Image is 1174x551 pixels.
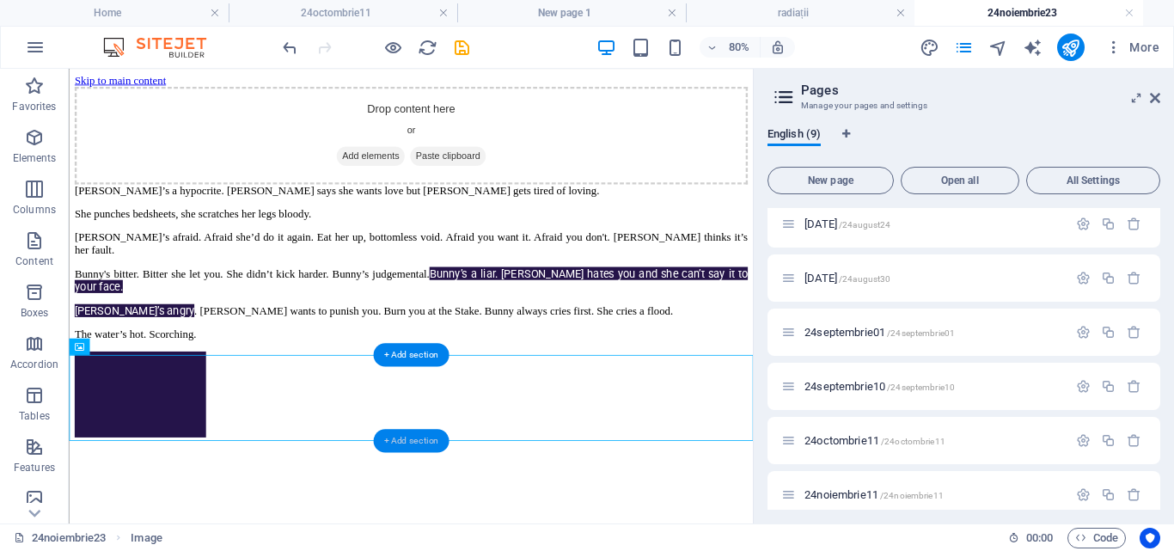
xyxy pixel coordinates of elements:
div: Settings [1076,379,1091,394]
i: Reload page [418,38,437,58]
span: More [1105,39,1159,56]
button: Usercentrics [1140,528,1160,548]
button: publish [1057,34,1085,61]
span: /24august24 [839,220,891,230]
h6: Session time [1008,528,1054,548]
span: All Settings [1034,175,1153,186]
span: Code [1075,528,1118,548]
span: : [1038,531,1041,544]
span: /24august30 [839,274,891,284]
span: Click to open page [804,272,890,285]
h6: 80% [725,37,753,58]
span: Open all [908,175,1012,186]
div: + Add section [373,343,449,366]
div: Settings [1076,433,1091,448]
p: Elements [13,151,57,165]
a: Click to cancel selection. Double-click to open Pages [14,528,106,548]
div: Remove [1127,433,1141,448]
i: Navigator [988,38,1008,58]
div: Remove [1127,217,1141,231]
i: Publish [1061,38,1080,58]
div: Settings [1076,271,1091,285]
h2: Pages [801,83,1160,98]
div: Remove [1127,379,1141,394]
button: navigator [988,37,1009,58]
span: /24octombrie11 [881,437,945,446]
span: /24noiembrie11 [880,491,944,500]
div: Duplicate [1101,379,1116,394]
div: 24octombrie11/24octombrie11 [799,435,1067,446]
span: [DATE] [804,217,890,230]
img: Editor Logo [99,37,228,58]
h3: Manage your pages and settings [801,98,1126,113]
div: + Add section [373,429,449,452]
h4: radiații [686,3,914,22]
div: Duplicate [1101,325,1116,340]
i: AI Writer [1023,38,1043,58]
p: Content [15,254,53,268]
nav: breadcrumb [131,528,162,548]
span: Click to open page [804,326,955,339]
div: 24septembrie01/24septembrie01 [799,327,1067,338]
button: All Settings [1026,167,1160,194]
button: reload [417,37,437,58]
i: Save (Ctrl+S) [452,38,472,58]
div: 24septembrie10/24septembrie10 [799,381,1067,392]
div: Settings [1076,487,1091,502]
span: Click to open page [804,488,944,501]
h4: 24noiembrie23 [914,3,1143,22]
button: design [920,37,940,58]
span: New page [775,175,886,186]
p: Features [14,461,55,474]
button: text_generator [1023,37,1043,58]
div: Language Tabs [767,127,1160,160]
button: 80% [700,37,761,58]
a: Skip to main content [7,7,121,21]
span: /24septembrie01 [887,328,955,338]
p: Tables [19,409,50,423]
div: Drop content here [7,22,848,144]
i: Design (Ctrl+Alt+Y) [920,38,939,58]
h4: 24octombrie11 [229,3,457,22]
button: pages [954,37,975,58]
button: New page [767,167,894,194]
span: Click to open page [804,434,945,447]
div: Settings [1076,217,1091,231]
span: English (9) [767,124,821,148]
button: More [1098,34,1166,61]
div: Duplicate [1101,271,1116,285]
p: Boxes [21,306,49,320]
span: 00 00 [1026,528,1053,548]
div: [DATE]/24august30 [799,272,1067,284]
span: /24septembrie10 [887,383,955,392]
div: Settings [1076,325,1091,340]
p: Columns [13,203,56,217]
i: On resize automatically adjust zoom level to fit chosen device. [770,40,786,55]
i: Pages (Ctrl+Alt+S) [954,38,974,58]
div: 24noiembrie11/24noiembrie11 [799,489,1067,500]
button: save [451,37,472,58]
div: Remove [1127,325,1141,340]
div: Remove [1127,487,1141,502]
span: Add elements [334,97,419,121]
p: Favorites [12,100,56,113]
div: Duplicate [1101,217,1116,231]
div: Duplicate [1101,487,1116,502]
button: Code [1067,528,1126,548]
h4: New page 1 [457,3,686,22]
span: Click to open page [804,380,955,393]
span: Paste clipboard [426,97,521,121]
p: Accordion [10,358,58,371]
div: Remove [1127,271,1141,285]
button: Open all [901,167,1019,194]
button: Click here to leave preview mode and continue editing [382,37,403,58]
div: [DATE]/24august24 [799,218,1067,230]
button: undo [279,37,300,58]
div: Duplicate [1101,433,1116,448]
span: Click to select. Double-click to edit [131,528,162,548]
i: Undo: Change image (Ctrl+Z) [280,38,300,58]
